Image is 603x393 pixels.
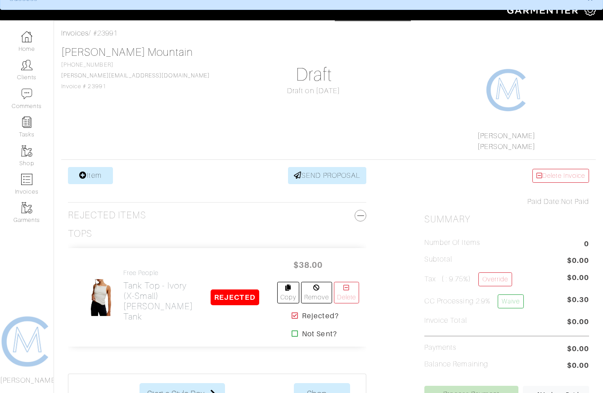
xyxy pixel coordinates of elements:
[498,294,524,308] a: Waive
[277,282,299,303] a: Copy
[21,202,32,213] img: garments-icon-b7da505a4dc4fd61783c78ac3ca0ef83fa9d6f193b1c9dc38574b1d14d53ca28.png
[302,311,338,321] strong: Rejected?
[21,174,32,185] img: orders-icon-0abe47150d42831381b5fb84f609e132dff9fe21cb692f30cb5eec754e2cba89.png
[61,28,596,39] div: / #23991
[68,228,92,239] h3: Tops
[567,316,589,329] span: $0.00
[585,5,596,16] img: gear-icon-white-bd11855cb880d31180b6d7d6211b90ccbf57a29d726f0c71d8c61bd08dd39cc2.png
[302,329,337,339] strong: Not Sent?
[61,46,193,58] a: [PERSON_NAME] Mountain
[424,255,452,264] h5: Subtotal
[567,343,589,354] span: $0.00
[485,68,530,113] img: 1608267731955.png.png
[527,198,561,206] span: Paid Date:
[61,29,89,37] a: Invoices
[567,255,589,267] span: $0.00
[281,255,335,275] span: $38.00
[21,145,32,157] img: garments-icon-b7da505a4dc4fd61783c78ac3ca0ef83fa9d6f193b1c9dc38574b1d14d53ca28.png
[424,272,512,286] h5: Tax ( : 9.75%)
[21,31,32,42] img: dashboard-icon-dbcd8f5a0b271acd01030246c82b418ddd0df26cd7fceb0bd07c9910d44c42f6.png
[584,239,589,251] span: 0
[21,59,32,71] img: clients-icon-6bae9207a08558b7cb47a8932f037763ab4055f8c8b6bfacd5dc20c3e0201464.png
[334,282,359,303] a: Delete
[211,289,259,305] span: REJECTED
[68,210,366,221] h3: Rejected Items
[503,2,585,18] img: garmentier-logo-header-white-b43fb05a5012e4ada735d5af1a66efaba907eab6374d6393d1fbf88cb4ef424d.png
[123,280,193,322] h2: Tank Top - Ivory (X-Small) [PERSON_NAME] Tank
[288,167,366,184] a: SEND PROPOSAL
[532,169,589,183] a: Delete Invoice
[61,62,210,90] span: [PHONE_NUMBER] Invoice # 23991
[231,86,396,96] div: Draft on [DATE]
[123,269,193,322] a: Free People Tank Top - Ivory (X-Small)[PERSON_NAME] Tank
[123,269,193,277] h4: Free People
[61,72,210,79] a: [PERSON_NAME][EMAIL_ADDRESS][DOMAIN_NAME]
[424,360,488,369] h5: Balance Remaining
[567,272,589,283] span: $0.00
[478,272,512,286] a: Override
[21,117,32,128] img: reminder-icon-8004d30b9f0a5d33ae49ab947aed9ed385cf756f9e5892f1edd6e32f2345188e.png
[301,282,332,303] a: Remove
[231,64,396,86] h1: Draft
[567,360,589,372] span: $0.00
[567,294,589,312] span: $0.30
[88,279,113,316] img: 1yKjaJ4do4D8G7L1YRu1tAhL
[424,294,524,308] h5: CC Processing 2.9%
[424,316,467,325] h5: Invoice Total
[21,88,32,99] img: comment-icon-a0a6a9ef722e966f86d9cbdc48e553b5cf19dbc54f86b18d962a5391bc8f6eb6.png
[477,143,536,151] a: [PERSON_NAME]
[477,132,536,140] a: [PERSON_NAME]
[424,196,589,207] div: Not Paid
[424,239,480,247] h5: Number of Items
[424,343,456,352] h5: Payments
[424,214,589,225] h2: Summary
[68,167,113,184] a: Item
